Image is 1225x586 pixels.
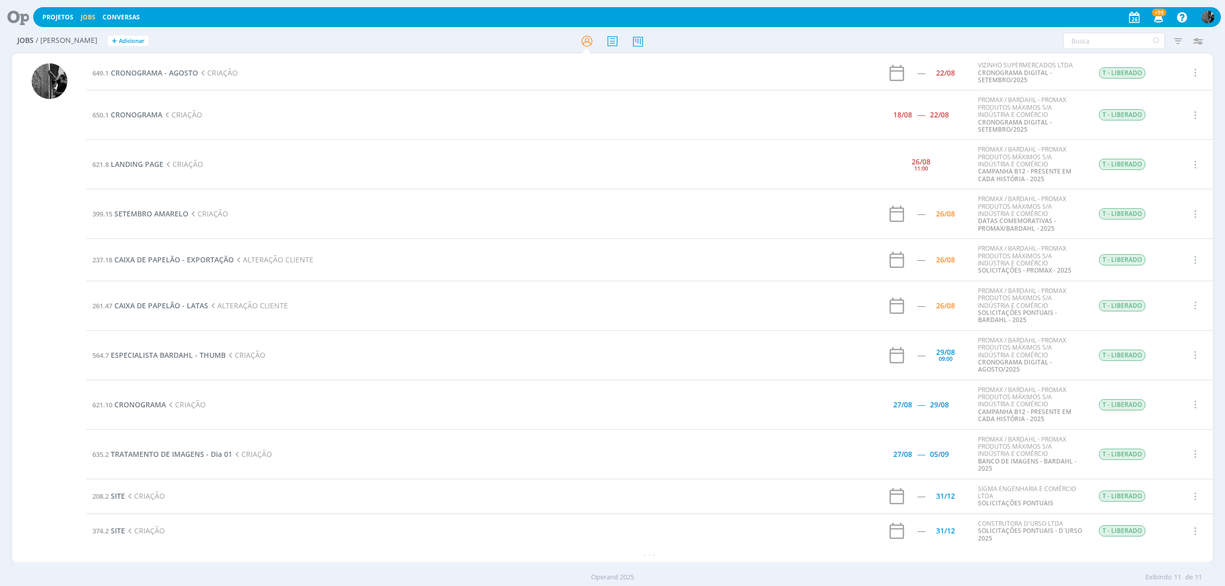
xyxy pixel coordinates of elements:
[917,110,925,119] span: -----
[914,165,928,171] div: 11:00
[978,245,1083,275] div: PROMAX / BARDAHL - PROMAX PRODUTOS MÁXIMOS S/A INDÚSTRIA E COMÉRCIO
[125,526,165,535] span: CRIAÇÃO
[111,350,226,360] span: ESPECIALISTA BARDAHL - THUMB
[1145,572,1172,582] span: Exibindo
[1152,9,1166,16] span: +99
[936,527,955,534] div: 31/12
[1185,572,1193,582] span: de
[978,308,1057,324] a: SOLICITAÇÕES PONTUAIS - BARDAHL - 2025
[103,13,140,21] a: Conversas
[166,400,206,409] span: CRIAÇÃO
[92,526,109,535] span: 374.2
[92,110,162,119] a: 650.1CRONOGRAMA
[92,351,109,360] span: 564.7
[1099,350,1145,361] span: T - LIBERADO
[936,493,955,500] div: 31/12
[92,160,109,169] span: 621.8
[208,301,288,310] span: ALTERAÇÃO CLIENTE
[917,69,925,77] div: -----
[92,492,109,501] span: 208.2
[978,196,1083,232] div: PROMAX / BARDAHL - PROMAX PRODUTOS MÁXIMOS S/A INDÚSTRIA E COMÉRCIO
[917,400,925,409] span: -----
[978,118,1052,134] a: CRONOGRAMA DIGITAL - SETEMBRO/2025
[936,256,955,263] div: 26/08
[92,159,163,169] a: 621.8LANDING PAGE
[92,449,232,459] a: 635.2TRATAMENTO DE IMAGENS - Dia 01
[92,400,166,409] a: 621.10CRONOGRAMA
[81,13,95,21] a: Jobs
[92,450,109,459] span: 635.2
[1174,572,1181,582] span: 11
[1099,208,1145,219] span: T - LIBERADO
[111,68,198,78] span: CRONOGRAMA - AGOSTO
[978,266,1071,275] a: SOLICITAÇÕES - PROMAX - 2025
[893,401,912,408] div: 27/08
[42,13,73,21] a: Projetos
[92,400,112,409] span: 621.10
[92,110,109,119] span: 650.1
[125,491,165,501] span: CRIAÇÃO
[108,36,149,46] button: +Adicionar
[978,216,1056,232] a: DATAS COMEMORATIVAS - PROMAX/BARDAHL - 2025
[978,436,1083,473] div: PROMAX / BARDAHL - PROMAX PRODUTOS MÁXIMOS S/A INDÚSTRIA E COMÉRCIO
[978,526,1082,542] a: SOLICITAÇÕES PONTUAIS - D´URSO 2025
[1063,33,1165,49] input: Busca
[1201,8,1215,26] button: P
[198,68,238,78] span: CRIAÇÃO
[893,451,912,458] div: 27/08
[978,68,1052,84] a: CRONOGRAMA DIGITAL - SETEMBRO/2025
[78,13,99,21] button: Jobs
[930,111,949,118] div: 22/08
[917,210,925,217] div: -----
[226,350,265,360] span: CRIAÇÃO
[92,491,125,501] a: 208.2SITE
[92,209,188,218] a: 399.15SETEMBRO AMARELO
[936,349,955,356] div: 29/08
[114,255,234,264] span: CAIXA DE PAPELÃO - EXPORTAÇÃO
[92,68,109,78] span: 649.1
[1202,11,1214,23] img: P
[893,111,912,118] div: 18/08
[917,352,925,359] div: -----
[162,110,202,119] span: CRIAÇÃO
[917,527,925,534] div: -----
[114,209,188,218] span: SETEMBRO AMARELO
[111,491,125,501] span: SITE
[92,68,198,78] a: 649.1CRONOGRAMA - AGOSTO
[936,69,955,77] div: 22/08
[92,255,112,264] span: 237.18
[1099,399,1145,410] span: T - LIBERADO
[111,449,232,459] span: TRATAMENTO DE IMAGENS - Dia 01
[1099,159,1145,170] span: T - LIBERADO
[978,485,1083,507] div: SIGMA ENGENHARIA E COMÉRCIO LTDA
[917,493,925,500] div: -----
[111,159,163,169] span: LANDING PAGE
[978,287,1083,324] div: PROMAX / BARDAHL - PROMAX PRODUTOS MÁXIMOS S/A INDÚSTRIA E COMÉRCIO
[936,210,955,217] div: 26/08
[930,401,949,408] div: 29/08
[978,386,1083,423] div: PROMAX / BARDAHL - PROMAX PRODUTOS MÁXIMOS S/A INDÚSTRIA E COMÉRCIO
[917,302,925,309] div: -----
[112,36,117,46] span: +
[978,499,1053,507] a: SOLICITAÇÕES PONTUAIS
[1099,300,1145,311] span: T - LIBERADO
[939,356,952,361] div: 09:00
[978,520,1083,542] div: CONSTRUTORA D´URSO LTDA
[92,209,112,218] span: 399.15
[917,256,925,263] div: -----
[1099,525,1145,536] span: T - LIBERADO
[1099,449,1145,460] span: T - LIBERADO
[86,549,1213,559] div: - - -
[114,301,208,310] span: CAIXA DE PAPELÃO - LATAS
[119,38,144,44] span: Adicionar
[1099,109,1145,120] span: T - LIBERADO
[1147,8,1168,27] button: +99
[92,301,208,310] a: 261.47CAIXA DE PAPELÃO - LATAS
[36,36,97,45] span: / [PERSON_NAME]
[1195,572,1202,582] span: 11
[92,526,125,535] a: 374.2SITE
[1099,491,1145,502] span: T - LIBERADO
[111,110,162,119] span: CRONOGRAMA
[32,63,67,99] img: P
[92,301,112,310] span: 261.47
